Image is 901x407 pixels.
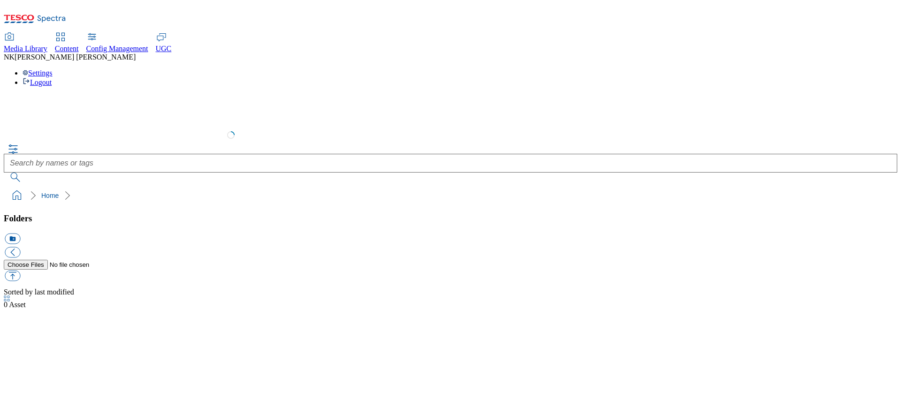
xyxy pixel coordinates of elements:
a: home [9,188,24,203]
span: 0 [4,301,9,309]
span: Config Management [86,45,148,53]
a: Settings [23,69,53,77]
a: Home [41,192,59,199]
nav: breadcrumb [4,187,897,204]
span: UGC [156,45,172,53]
span: Content [55,45,79,53]
input: Search by names or tags [4,154,897,173]
a: Config Management [86,33,148,53]
span: Sorted by last modified [4,288,74,296]
a: Logout [23,78,52,86]
span: Media Library [4,45,47,53]
h3: Folders [4,213,897,224]
a: Content [55,33,79,53]
span: Asset [4,301,26,309]
a: Media Library [4,33,47,53]
a: UGC [156,33,172,53]
span: [PERSON_NAME] [PERSON_NAME] [15,53,136,61]
span: NK [4,53,15,61]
